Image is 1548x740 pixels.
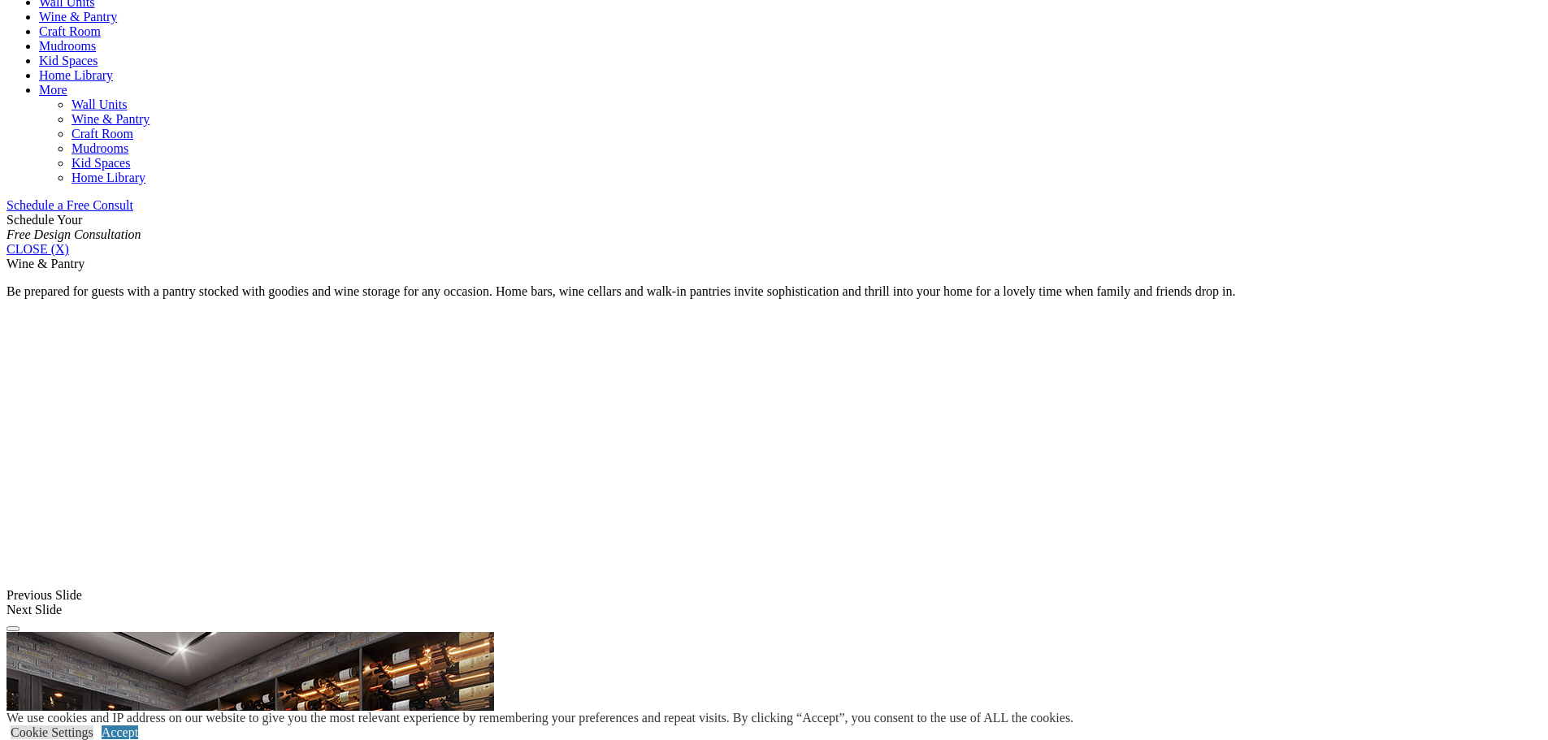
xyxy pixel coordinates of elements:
[72,127,133,141] a: Craft Room
[72,171,145,184] a: Home Library
[7,213,141,241] span: Schedule Your
[7,711,1073,725] div: We use cookies and IP address on our website to give you the most relevant experience by remember...
[7,242,69,256] a: CLOSE (X)
[102,725,138,739] a: Accept
[72,112,150,126] a: Wine & Pantry
[7,626,20,631] button: Click here to pause slide show
[7,588,1541,603] div: Previous Slide
[39,83,67,97] a: More menu text will display only on big screen
[7,227,141,241] em: Free Design Consultation
[39,24,101,38] a: Craft Room
[72,141,128,155] a: Mudrooms
[7,257,85,270] span: Wine & Pantry
[72,97,127,111] a: Wall Units
[11,725,93,739] a: Cookie Settings
[7,198,133,212] a: Schedule a Free Consult (opens a dropdown menu)
[7,284,1541,299] p: Be prepared for guests with a pantry stocked with goodies and wine storage for any occasion. Home...
[7,603,1541,617] div: Next Slide
[39,39,96,53] a: Mudrooms
[39,54,98,67] a: Kid Spaces
[72,156,130,170] a: Kid Spaces
[39,68,113,82] a: Home Library
[39,10,117,24] a: Wine & Pantry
